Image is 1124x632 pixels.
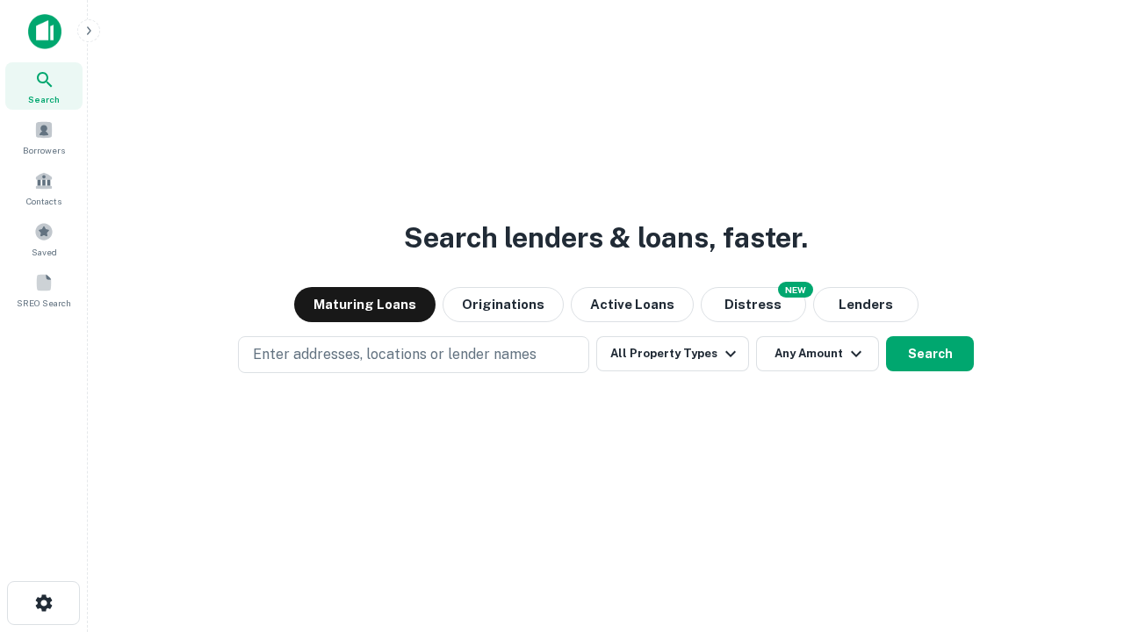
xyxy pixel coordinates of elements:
[238,336,589,373] button: Enter addresses, locations or lender names
[1036,492,1124,576] iframe: Chat Widget
[23,143,65,157] span: Borrowers
[5,266,83,313] a: SREO Search
[5,62,83,110] a: Search
[813,287,919,322] button: Lenders
[778,282,813,298] div: NEW
[5,164,83,212] a: Contacts
[5,113,83,161] a: Borrowers
[28,92,60,106] span: Search
[886,336,974,371] button: Search
[26,194,61,208] span: Contacts
[32,245,57,259] span: Saved
[443,287,564,322] button: Originations
[596,336,749,371] button: All Property Types
[253,344,537,365] p: Enter addresses, locations or lender names
[571,287,694,322] button: Active Loans
[404,217,808,259] h3: Search lenders & loans, faster.
[701,287,806,322] button: Search distressed loans with lien and other non-mortgage details.
[17,296,71,310] span: SREO Search
[756,336,879,371] button: Any Amount
[5,215,83,262] a: Saved
[28,14,61,49] img: capitalize-icon.png
[294,287,436,322] button: Maturing Loans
